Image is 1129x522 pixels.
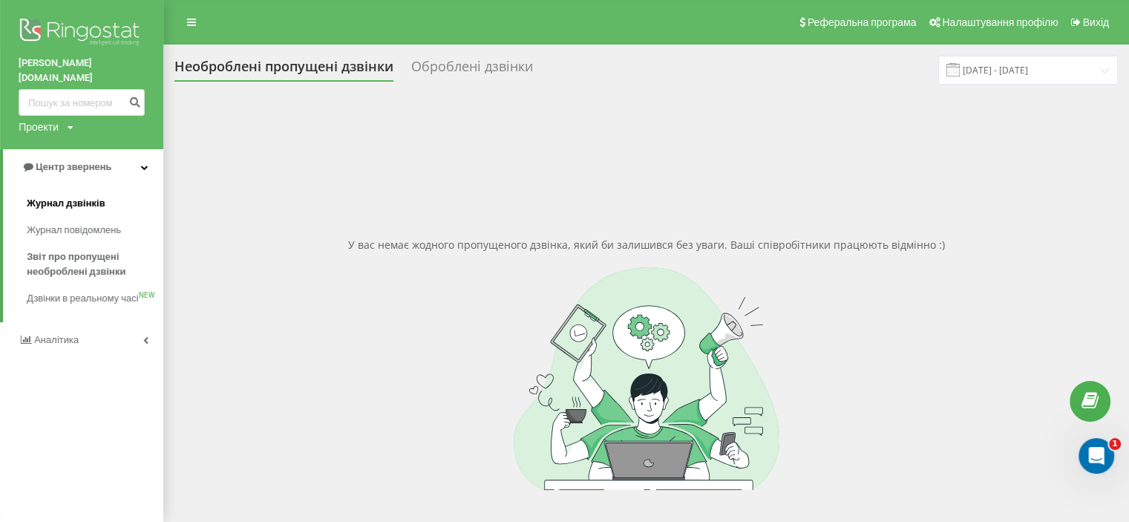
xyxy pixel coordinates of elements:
div: Необроблені пропущені дзвінки [174,59,393,82]
span: Аналiтика [34,334,79,345]
input: Пошук за номером [19,89,145,116]
span: Журнал повідомлень [27,223,121,238]
span: Центр звернень [36,161,111,172]
span: Звіт про пропущені необроблені дзвінки [27,249,156,279]
span: Налаштування профілю [942,16,1058,28]
a: Звіт про пропущені необроблені дзвінки [27,244,163,285]
a: Центр звернень [3,149,163,185]
span: 1 [1109,438,1121,450]
span: Вихід [1083,16,1109,28]
div: Оброблені дзвінки [411,59,533,82]
a: Журнал повідомлень [27,217,163,244]
iframe: Intercom live chat [1079,438,1114,474]
a: Дзвінки в реальному часіNEW [27,285,163,312]
div: Проекти [19,120,59,134]
a: [PERSON_NAME][DOMAIN_NAME] [19,56,145,85]
span: Журнал дзвінків [27,196,105,211]
img: Ringostat logo [19,15,145,52]
span: Дзвінки в реальному часі [27,291,138,306]
a: Журнал дзвінків [27,190,163,217]
span: Реферальна програма [808,16,917,28]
